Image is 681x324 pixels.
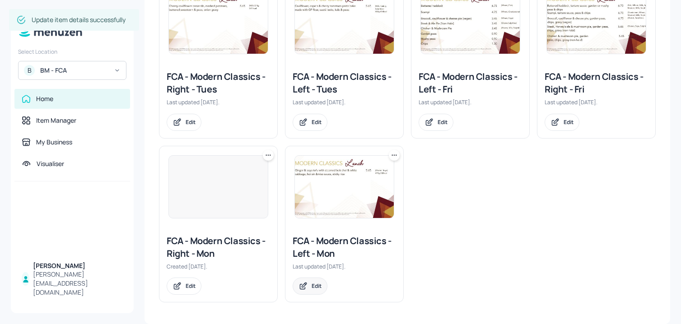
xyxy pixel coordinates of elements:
div: Last updated [DATE]. [167,98,270,106]
div: Last updated [DATE]. [419,98,522,106]
div: Edit [312,282,322,290]
div: Edit [564,118,574,126]
div: Edit [186,118,196,126]
div: B [24,65,35,76]
div: [PERSON_NAME] [33,261,123,270]
div: Edit [186,282,196,290]
div: FCA - Modern Classics - Left - Mon [293,235,396,260]
div: Edit [438,118,448,126]
div: [PERSON_NAME][EMAIL_ADDRESS][DOMAIN_NAME] [33,270,123,297]
div: Last updated [DATE]. [545,98,648,106]
div: Edit [312,118,322,126]
div: Home [36,94,53,103]
div: Created [DATE]. [167,263,270,270]
div: FCA - Modern Classics - Left - Tues [293,70,396,96]
div: Last updated [DATE]. [293,98,396,106]
img: 2025-07-07-1751877256712fmgtw5t15iu.jpeg [295,156,394,218]
div: Item Manager [36,116,76,125]
div: FCA - Modern Classics - Right - Mon [167,235,270,260]
div: Visualiser [37,159,64,168]
div: Update item details successfully [32,12,126,28]
div: FCA - Modern Classics - Right - Tues [167,70,270,96]
div: FCA - Modern Classics - Left - Fri [419,70,522,96]
div: BM - FCA [40,66,108,75]
div: My Business [36,138,72,147]
div: Last updated [DATE]. [293,263,396,270]
div: Select Location [18,48,126,56]
div: FCA - Modern Classics - Right - Fri [545,70,648,96]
